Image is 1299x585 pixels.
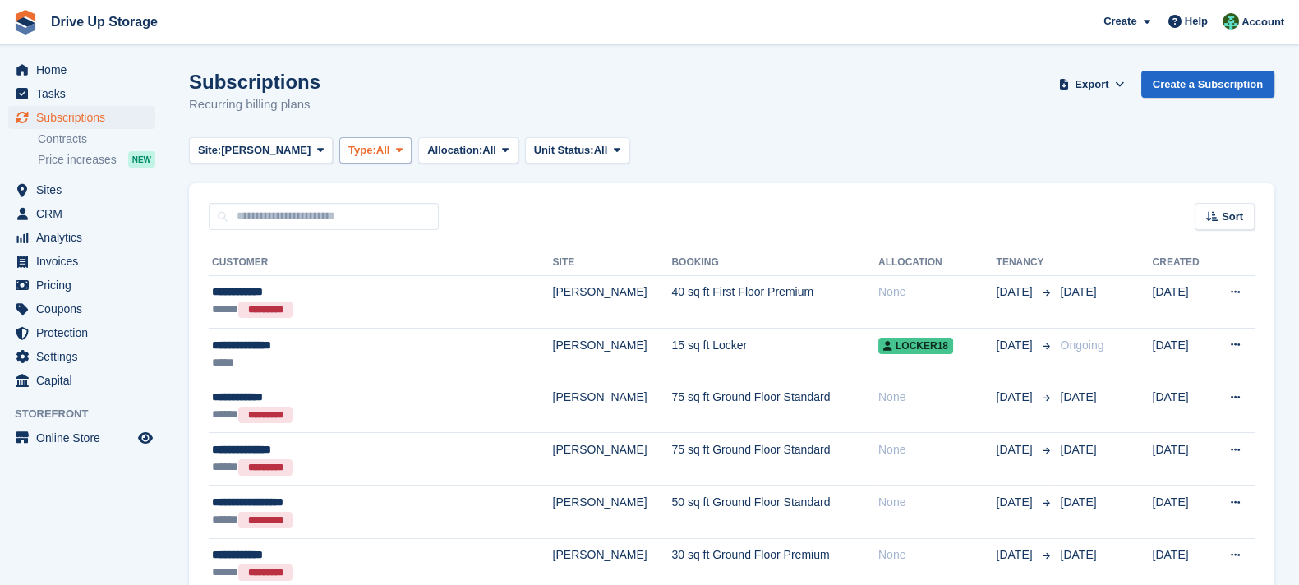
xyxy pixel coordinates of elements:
[553,250,672,276] th: Site
[36,426,135,449] span: Online Store
[1060,495,1096,509] span: [DATE]
[38,131,155,147] a: Contracts
[1060,285,1096,298] span: [DATE]
[1222,209,1243,225] span: Sort
[1152,433,1211,486] td: [DATE]
[8,58,155,81] a: menu
[376,142,390,159] span: All
[671,486,878,538] td: 50 sq ft Ground Floor Standard
[878,494,997,511] div: None
[36,321,135,344] span: Protection
[418,137,518,164] button: Allocation: All
[1103,13,1136,30] span: Create
[8,202,155,225] a: menu
[38,152,117,168] span: Price increases
[1075,76,1108,93] span: Export
[671,433,878,486] td: 75 sq ft Ground Floor Standard
[878,250,997,276] th: Allocation
[553,275,672,328] td: [PERSON_NAME]
[8,321,155,344] a: menu
[878,441,997,458] div: None
[136,428,155,448] a: Preview store
[1223,13,1239,30] img: Camille
[996,441,1035,458] span: [DATE]
[44,8,164,35] a: Drive Up Storage
[996,389,1035,406] span: [DATE]
[36,369,135,392] span: Capital
[198,142,221,159] span: Site:
[1185,13,1208,30] span: Help
[553,486,672,538] td: [PERSON_NAME]
[996,283,1035,301] span: [DATE]
[339,137,412,164] button: Type: All
[1152,380,1211,433] td: [DATE]
[671,380,878,433] td: 75 sq ft Ground Floor Standard
[594,142,608,159] span: All
[996,337,1035,354] span: [DATE]
[189,71,320,93] h1: Subscriptions
[1152,275,1211,328] td: [DATE]
[209,250,553,276] th: Customer
[1141,71,1274,98] a: Create a Subscription
[13,10,38,35] img: stora-icon-8386f47178a22dfd0bd8f6a31ec36ba5ce8667c1dd55bd0f319d3a0aa187defe.svg
[1152,486,1211,538] td: [DATE]
[189,137,333,164] button: Site: [PERSON_NAME]
[128,151,155,168] div: NEW
[15,406,164,422] span: Storefront
[1241,14,1284,30] span: Account
[1056,71,1128,98] button: Export
[8,297,155,320] a: menu
[996,494,1035,511] span: [DATE]
[38,150,155,168] a: Price increases NEW
[8,226,155,249] a: menu
[8,178,155,201] a: menu
[1060,443,1096,456] span: [DATE]
[36,345,135,368] span: Settings
[1060,548,1096,561] span: [DATE]
[8,106,155,129] a: menu
[878,338,953,354] span: Locker18
[8,82,155,105] a: menu
[878,283,997,301] div: None
[878,546,997,564] div: None
[553,433,672,486] td: [PERSON_NAME]
[553,328,672,380] td: [PERSON_NAME]
[671,275,878,328] td: 40 sq ft First Floor Premium
[671,328,878,380] td: 15 sq ft Locker
[8,250,155,273] a: menu
[996,250,1053,276] th: Tenancy
[36,82,135,105] span: Tasks
[482,142,496,159] span: All
[534,142,594,159] span: Unit Status:
[221,142,311,159] span: [PERSON_NAME]
[36,226,135,249] span: Analytics
[1152,250,1211,276] th: Created
[553,380,672,433] td: [PERSON_NAME]
[8,426,155,449] a: menu
[8,345,155,368] a: menu
[36,58,135,81] span: Home
[878,389,997,406] div: None
[36,250,135,273] span: Invoices
[8,274,155,297] a: menu
[525,137,629,164] button: Unit Status: All
[1060,390,1096,403] span: [DATE]
[8,369,155,392] a: menu
[36,178,135,201] span: Sites
[996,546,1035,564] span: [DATE]
[1152,328,1211,380] td: [DATE]
[348,142,376,159] span: Type:
[36,297,135,320] span: Coupons
[189,95,320,114] p: Recurring billing plans
[36,274,135,297] span: Pricing
[427,142,482,159] span: Allocation:
[36,202,135,225] span: CRM
[36,106,135,129] span: Subscriptions
[671,250,878,276] th: Booking
[1060,339,1103,352] span: Ongoing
